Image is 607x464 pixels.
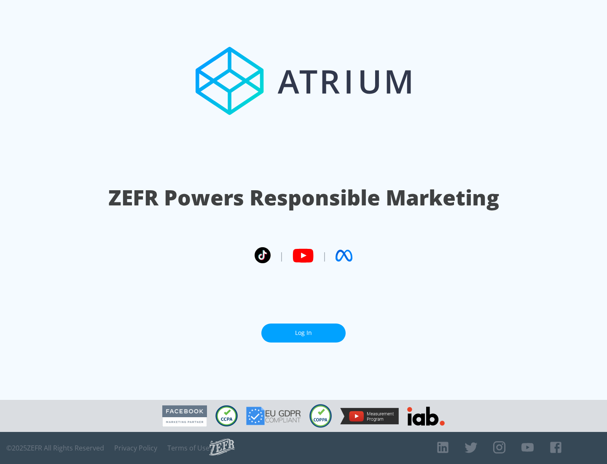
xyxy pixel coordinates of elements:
img: Facebook Marketing Partner [162,405,207,427]
span: © 2025 ZEFR All Rights Reserved [6,444,104,452]
img: IAB [407,407,445,426]
a: Terms of Use [167,444,209,452]
img: GDPR Compliant [246,407,301,425]
a: Privacy Policy [114,444,157,452]
img: CCPA Compliant [215,405,238,426]
img: COPPA Compliant [309,404,332,428]
h1: ZEFR Powers Responsible Marketing [108,183,499,212]
img: YouTube Measurement Program [340,408,399,424]
span: | [322,249,327,262]
a: Log In [261,324,346,343]
span: | [279,249,284,262]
